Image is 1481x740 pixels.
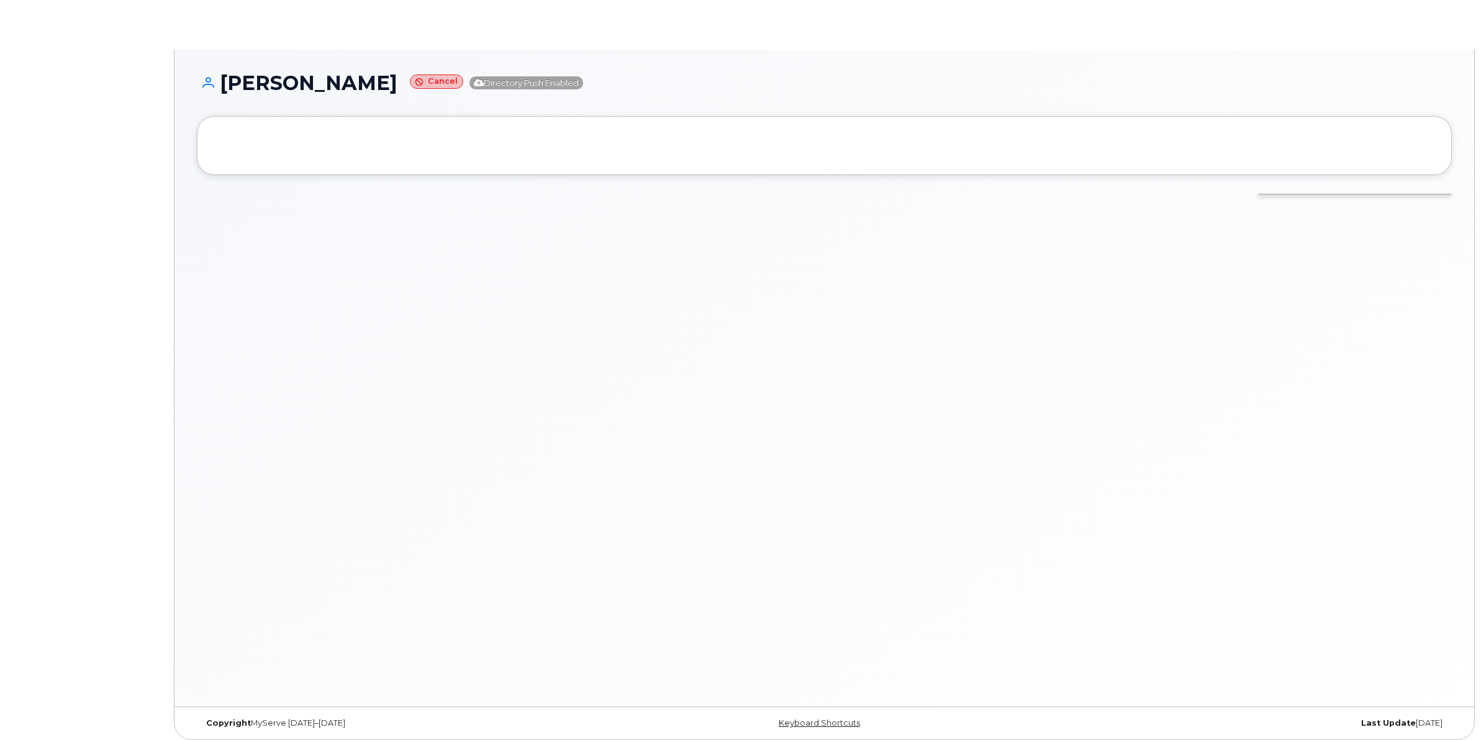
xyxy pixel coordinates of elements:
[206,718,251,728] strong: Copyright
[197,72,1452,94] h1: [PERSON_NAME]
[410,74,463,89] small: Cancel
[1033,718,1452,728] div: [DATE]
[469,76,583,89] span: Directory Push Enabled
[1361,718,1416,728] strong: Last Update
[779,718,860,728] a: Keyboard Shortcuts
[197,718,615,728] div: MyServe [DATE]–[DATE]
